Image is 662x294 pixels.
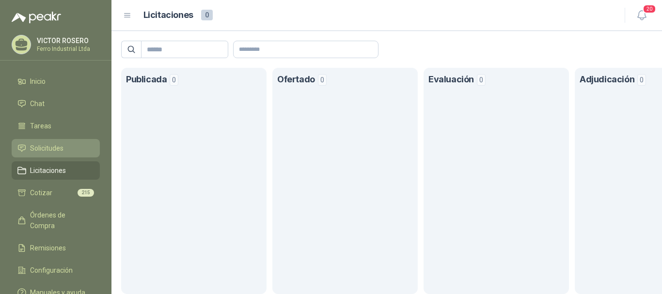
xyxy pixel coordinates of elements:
p: Ferro Industrial Ltda [37,46,97,52]
a: Configuración [12,261,100,279]
span: Solicitudes [30,143,63,154]
a: Inicio [12,72,100,91]
span: Remisiones [30,243,66,253]
a: Solicitudes [12,139,100,157]
span: Tareas [30,121,51,131]
span: 0 [201,10,213,20]
span: 215 [78,189,94,197]
span: Inicio [30,76,46,87]
h1: Evaluación [428,73,474,87]
span: 0 [170,74,178,85]
a: Órdenes de Compra [12,206,100,235]
a: Licitaciones [12,161,100,180]
a: Remisiones [12,239,100,257]
a: Tareas [12,117,100,135]
a: Chat [12,94,100,113]
span: 0 [637,74,646,85]
span: Cotizar [30,187,52,198]
img: Logo peakr [12,12,61,23]
button: 20 [633,7,650,24]
span: Chat [30,98,45,109]
h1: Adjudicación [580,73,634,87]
h1: Ofertado [277,73,315,87]
a: Cotizar215 [12,184,100,202]
h1: Publicada [126,73,167,87]
p: VICTOR ROSERO [37,37,97,44]
span: Órdenes de Compra [30,210,91,231]
span: 0 [318,74,327,85]
span: Licitaciones [30,165,66,176]
span: Configuración [30,265,73,276]
h1: Licitaciones [143,8,193,22]
span: 20 [643,4,656,14]
span: 0 [477,74,486,85]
